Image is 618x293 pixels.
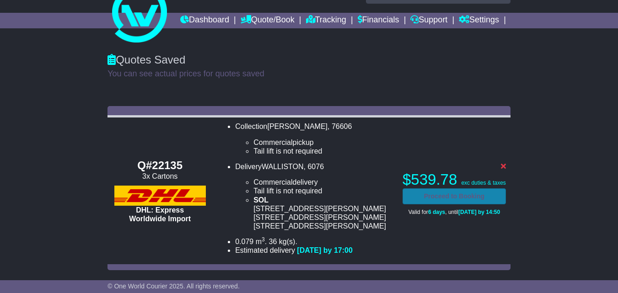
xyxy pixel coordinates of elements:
[235,162,393,230] li: Delivery
[235,238,253,245] span: 0.079
[241,13,295,28] a: Quote/Book
[297,246,353,254] span: [DATE] by 17:00
[107,282,240,290] span: © One World Courier 2025. All rights reserved.
[304,163,324,170] span: , 6076
[253,138,393,147] li: pickup
[114,186,206,206] img: DHL: Express Worldwide Import
[267,123,328,130] span: [PERSON_NAME]
[253,178,393,186] li: delivery
[253,139,292,146] span: Commercial
[253,213,393,222] div: [STREET_ADDRESS][PERSON_NAME]
[306,13,346,28] a: Tracking
[358,13,399,28] a: Financials
[253,186,393,195] li: Tail lift is not required
[279,238,297,245] span: kg(s).
[461,180,505,186] span: exc duties & taxes
[235,122,393,155] li: Collection
[180,13,229,28] a: Dashboard
[403,188,506,204] a: Proceed to Booking
[253,147,393,155] li: Tail lift is not required
[235,246,393,255] li: Estimated delivery
[112,172,208,181] div: 3x Cartons
[403,171,457,188] span: $
[411,171,457,188] span: 539.78
[112,159,208,172] div: Q#22135
[458,209,500,215] span: [DATE] by 14:50
[129,206,191,223] span: DHL: Express Worldwide Import
[428,209,445,215] span: 6 days
[459,13,499,28] a: Settings
[403,209,506,215] p: Valid for , until
[107,69,511,79] p: You can see actual prices for quotes saved
[262,163,304,170] span: WALLISTON
[269,238,277,245] span: 36
[253,222,393,230] div: [STREET_ADDRESS][PERSON_NAME]
[253,204,393,213] div: [STREET_ADDRESS][PERSON_NAME]
[256,238,267,245] span: m .
[253,196,393,204] div: SOL
[253,178,292,186] span: Commercial
[262,236,265,243] sup: 3
[328,123,352,130] span: , 76606
[107,53,511,67] div: Quotes Saved
[410,13,447,28] a: Support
